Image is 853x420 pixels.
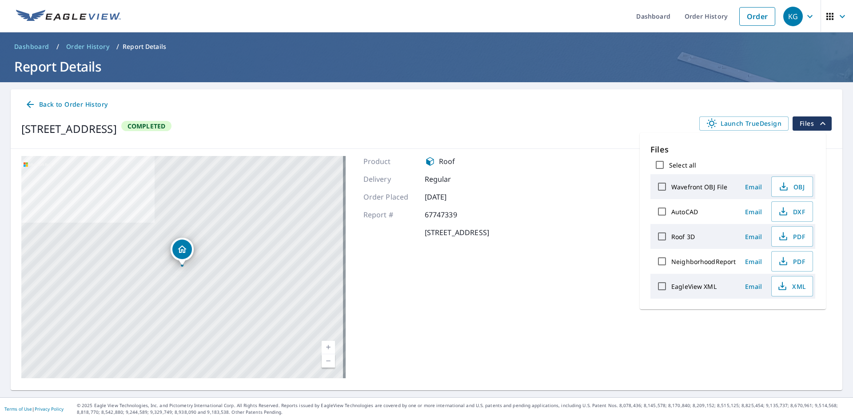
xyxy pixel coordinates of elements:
[322,354,335,368] a: Current Level 17, Zoom Out
[363,192,417,202] p: Order Placed
[739,230,768,244] button: Email
[777,256,805,267] span: PDF
[739,280,768,293] button: Email
[35,406,64,412] a: Privacy Policy
[743,232,764,241] span: Email
[25,99,108,110] span: Back to Order History
[771,201,813,222] button: DXF
[800,118,828,129] span: Files
[21,96,111,113] a: Back to Order History
[739,7,775,26] a: Order
[123,42,166,51] p: Report Details
[739,180,768,194] button: Email
[425,227,489,238] p: [STREET_ADDRESS]
[363,174,417,184] p: Delivery
[63,40,113,54] a: Order History
[743,208,764,216] span: Email
[771,176,813,197] button: OBJ
[699,116,789,131] a: Launch TrueDesign
[739,255,768,268] button: Email
[792,116,832,131] button: filesDropdownBtn-67747339
[56,41,59,52] li: /
[11,40,53,54] a: Dashboard
[122,122,171,130] span: Completed
[4,406,64,412] p: |
[671,183,727,191] label: Wavefront OBJ File
[425,174,478,184] p: Regular
[14,42,49,51] span: Dashboard
[363,156,417,167] p: Product
[21,121,117,137] div: [STREET_ADDRESS]
[671,282,717,291] label: EagleView XML
[11,40,842,54] nav: breadcrumb
[743,183,764,191] span: Email
[706,118,781,129] span: Launch TrueDesign
[771,276,813,296] button: XML
[16,10,121,23] img: EV Logo
[777,181,805,192] span: OBJ
[671,232,695,241] label: Roof 3D
[77,402,849,416] p: © 2025 Eagle View Technologies, Inc. and Pictometry International Corp. All Rights Reserved. Repo...
[783,7,803,26] div: KG
[322,341,335,354] a: Current Level 17, Zoom In
[771,251,813,272] button: PDF
[743,282,764,291] span: Email
[66,42,109,51] span: Order History
[116,41,119,52] li: /
[11,57,842,76] h1: Report Details
[425,192,478,202] p: [DATE]
[739,205,768,219] button: Email
[671,257,736,266] label: NeighborhoodReport
[743,257,764,266] span: Email
[777,206,805,217] span: DXF
[771,226,813,247] button: PDF
[425,209,478,220] p: 67747339
[650,144,815,156] p: Files
[669,161,696,169] label: Select all
[363,209,417,220] p: Report #
[425,156,478,167] div: Roof
[671,208,698,216] label: AutoCAD
[171,238,194,265] div: Dropped pin, building 1, Residential property, 16415 135th Ave E Puyallup, WA 98374
[4,406,32,412] a: Terms of Use
[777,231,805,242] span: PDF
[777,281,805,292] span: XML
